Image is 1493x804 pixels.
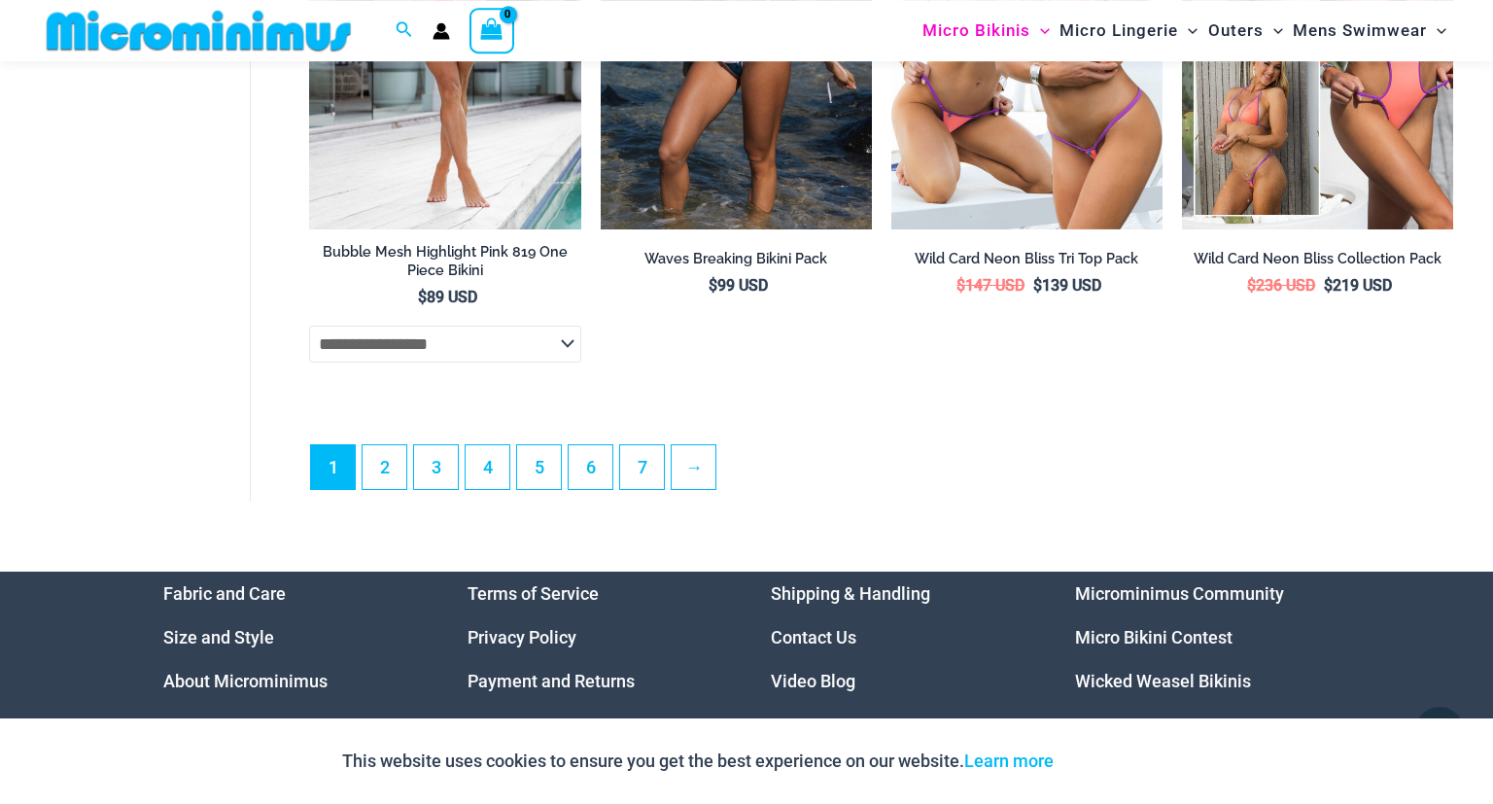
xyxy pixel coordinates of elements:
a: Fabric and Care [163,583,286,604]
aside: Footer Widget 3 [771,572,1026,703]
span: $ [1324,276,1333,295]
a: Contact Us [771,627,856,647]
h2: Wild Card Neon Bliss Tri Top Pack [891,250,1163,268]
bdi: 147 USD [956,276,1024,295]
span: $ [956,276,965,295]
button: Accept [1068,738,1151,785]
bdi: 139 USD [1033,276,1101,295]
a: About Microminimus [163,671,328,691]
a: Payment and Returns [468,671,635,691]
img: MM SHOP LOGO FLAT [39,9,359,52]
span: Menu Toggle [1427,6,1446,55]
span: $ [1247,276,1256,295]
a: Page 4 [466,445,509,489]
aside: Footer Widget 1 [163,572,419,703]
a: Mens SwimwearMenu ToggleMenu Toggle [1288,6,1451,55]
nav: Product Pagination [309,444,1453,501]
a: Micro Bikini Contest [1075,627,1233,647]
aside: Footer Widget 4 [1075,572,1331,703]
aside: Footer Widget 2 [468,572,723,703]
a: Wild Card Neon Bliss Tri Top Pack [891,250,1163,275]
a: Microminimus Community [1075,583,1284,604]
a: OutersMenu ToggleMenu Toggle [1203,6,1288,55]
nav: Menu [771,572,1026,703]
a: Learn more [964,751,1054,771]
span: $ [418,288,427,306]
a: → [672,445,715,489]
h2: Wild Card Neon Bliss Collection Pack [1182,250,1453,268]
a: Bubble Mesh Highlight Pink 819 One Piece Bikini [309,243,580,287]
span: $ [1033,276,1042,295]
a: Page 3 [414,445,458,489]
a: Privacy Policy [468,627,576,647]
span: Page 1 [311,445,355,489]
nav: Menu [1075,572,1331,703]
bdi: 99 USD [709,276,768,295]
a: Account icon link [433,22,450,40]
a: View Shopping Cart, empty [469,8,514,52]
a: Page 7 [620,445,664,489]
span: Micro Lingerie [1059,6,1178,55]
a: Size and Style [163,627,274,647]
span: Menu Toggle [1030,6,1050,55]
bdi: 236 USD [1247,276,1315,295]
a: Shipping & Handling [771,583,930,604]
a: Page 5 [517,445,561,489]
span: Micro Bikinis [922,6,1030,55]
span: Menu Toggle [1178,6,1198,55]
p: This website uses cookies to ensure you get the best experience on our website. [342,747,1054,776]
span: Outers [1208,6,1264,55]
a: Page 2 [363,445,406,489]
nav: Site Navigation [915,3,1454,58]
nav: Menu [163,572,419,703]
bdi: 219 USD [1324,276,1392,295]
span: $ [709,276,717,295]
a: Terms of Service [468,583,599,604]
a: Wicked Weasel Bikinis [1075,671,1251,691]
a: Page 6 [569,445,612,489]
h2: Bubble Mesh Highlight Pink 819 One Piece Bikini [309,243,580,279]
a: Micro BikinisMenu ToggleMenu Toggle [918,6,1055,55]
a: Video Blog [771,671,855,691]
a: Waves Breaking Bikini Pack [601,250,872,275]
nav: Menu [468,572,723,703]
h2: Waves Breaking Bikini Pack [601,250,872,268]
span: Mens Swimwear [1293,6,1427,55]
bdi: 89 USD [418,288,477,306]
a: Search icon link [396,18,413,43]
a: Micro LingerieMenu ToggleMenu Toggle [1055,6,1202,55]
a: Wild Card Neon Bliss Collection Pack [1182,250,1453,275]
span: Menu Toggle [1264,6,1283,55]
